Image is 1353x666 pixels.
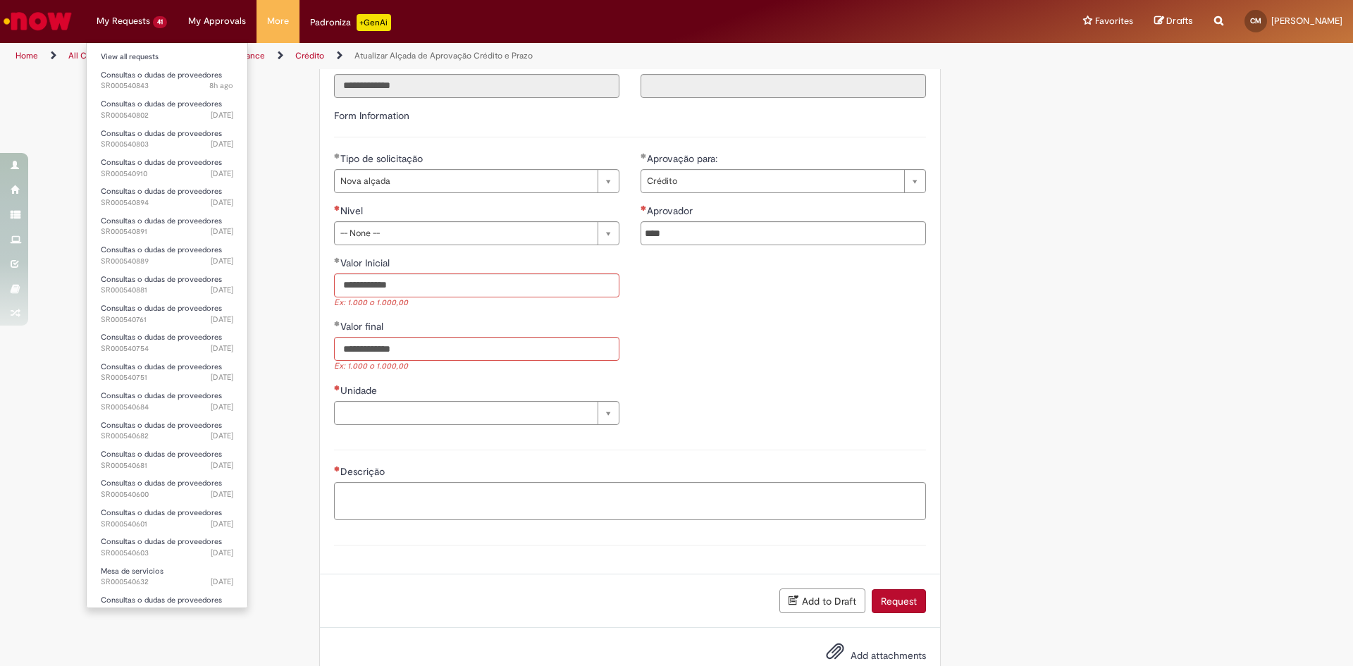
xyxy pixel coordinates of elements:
span: Add attachments [851,649,926,662]
span: 41 [153,16,167,28]
time: 12/09/2025 18:00:02 [211,489,233,500]
span: [DATE] [211,606,233,617]
span: SR000540843 [101,80,233,92]
span: Required [334,205,340,211]
span: Aprovador [647,204,696,217]
a: Open SR000540632 : Mesa de servicios [87,564,247,590]
a: All Catalogs [68,50,113,61]
span: Consultas o dudas de proveedores [101,332,222,343]
time: 19/09/2025 10:59:57 [211,431,233,441]
time: 19/09/2025 11:01:39 [211,402,233,412]
time: 19/09/2025 10:56:56 [211,460,233,471]
span: Valor final [340,320,386,333]
span: [DATE] [211,226,233,237]
a: Finance [235,50,265,61]
time: 24/09/2025 17:40:38 [211,285,233,295]
time: 25/09/2025 09:24:20 [211,226,233,237]
a: Home [16,50,38,61]
span: Consultas o dudas de proveedores [101,536,222,547]
a: Open SR000540684 : Consultas o dudas de proveedores [87,388,247,414]
a: View all requests [87,49,247,65]
span: SR000540881 [101,285,233,296]
span: Consultas o dudas de proveedores [101,274,222,285]
a: Open SR000540751 : Consultas o dudas de proveedores [87,359,247,386]
span: Read only - Title [334,57,356,70]
a: Open SR000540682 : Consultas o dudas de proveedores [87,418,247,444]
time: 25/09/2025 18:00:03 [211,110,233,121]
time: 12/09/2025 17:16:22 [211,576,233,587]
time: 12/09/2025 13:00:02 [211,606,233,617]
span: SR000540889 [101,256,233,267]
span: [DATE] [211,548,233,558]
time: 25/09/2025 17:13:04 [211,168,233,179]
textarea: Descrição [334,482,926,520]
a: Clear field Unidade [334,401,619,425]
a: Open SR000540881 : Consultas o dudas de proveedores [87,272,247,298]
a: Open SR000540889 : Consultas o dudas de proveedores [87,242,247,269]
span: Aprovação para: [647,152,720,165]
span: SR000540682 [101,431,233,442]
a: Drafts [1154,15,1193,28]
span: Consultas o dudas de proveedores [101,303,222,314]
span: [PERSON_NAME] [1271,15,1342,27]
span: [DATE] [211,460,233,471]
span: SR000540751 [101,372,233,383]
span: Consultas o dudas de proveedores [101,216,222,226]
span: SR000540802 [101,110,233,121]
a: Open SR000540754 : Consultas o dudas de proveedores [87,330,247,356]
span: SR000540891 [101,226,233,238]
time: 22/09/2025 15:06:20 [211,343,233,354]
span: [DATE] [211,256,233,266]
span: Favorites [1095,14,1133,28]
span: Nivel [340,204,366,217]
a: Open SR000540803 : Consultas o dudas de proveedores [87,126,247,152]
a: Crédito [295,50,324,61]
time: 25/09/2025 09:53:26 [211,197,233,208]
span: SR000540803 [101,139,233,150]
a: Open SR000540843 : Consultas o dudas de proveedores [87,68,247,94]
span: Required Filled [641,153,647,159]
a: Open SR000540601 : Consultas o dudas de proveedores [87,505,247,531]
span: Consultas o dudas de proveedores [101,128,222,139]
img: ServiceNow [1,7,74,35]
span: Required Filled [334,257,340,263]
span: [DATE] [211,314,233,325]
span: Consultas o dudas de proveedores [101,157,222,168]
span: Descrição [340,465,388,478]
a: Atualizar Alçada de Aprovação Crédito e Prazo [354,50,533,61]
span: SR000540601 [101,519,233,530]
a: Open SR000540600 : Consultas o dudas de proveedores [87,476,247,502]
span: SR000540894 [101,197,233,209]
span: Crédito [647,170,897,192]
span: SR000540603 [101,548,233,559]
time: 22/09/2025 16:30:44 [211,314,233,325]
span: Unidade [340,384,380,397]
time: 25/09/2025 18:00:02 [211,139,233,149]
ul: My Requests [86,42,248,608]
a: Open SR000540603 : Consultas o dudas de proveedores [87,534,247,560]
span: Required Filled [334,321,340,326]
span: SR000540632 [101,576,233,588]
a: Open SR000540894 : Consultas o dudas de proveedores [87,184,247,210]
span: Valor Inicial [340,257,393,269]
a: Open SR000540681 : Consultas o dudas de proveedores [87,447,247,473]
span: Consultas o dudas de proveedores [101,449,222,460]
span: Consultas o dudas de proveedores [101,362,222,372]
span: CM [1250,16,1261,25]
a: Open SR000540910 : Consultas o dudas de proveedores [87,155,247,181]
time: 22/09/2025 14:42:56 [211,372,233,383]
span: SR000540910 [101,168,233,180]
span: Consultas o dudas de proveedores [101,245,222,255]
span: [DATE] [211,431,233,441]
div: Padroniza [310,14,391,31]
span: Consultas o dudas de proveedores [101,420,222,431]
a: Open SR000540761 : Consultas o dudas de proveedores [87,301,247,327]
ul: Page breadcrumbs [11,43,891,69]
span: Required [334,385,340,390]
time: 12/09/2025 18:00:02 [211,548,233,558]
span: Nova alçada [340,170,591,192]
span: SR000540754 [101,343,233,354]
input: Valor Inicial [334,273,619,297]
a: Open SR000540583 : Consultas o dudas de proveedores [87,593,247,619]
span: Required [641,205,647,211]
